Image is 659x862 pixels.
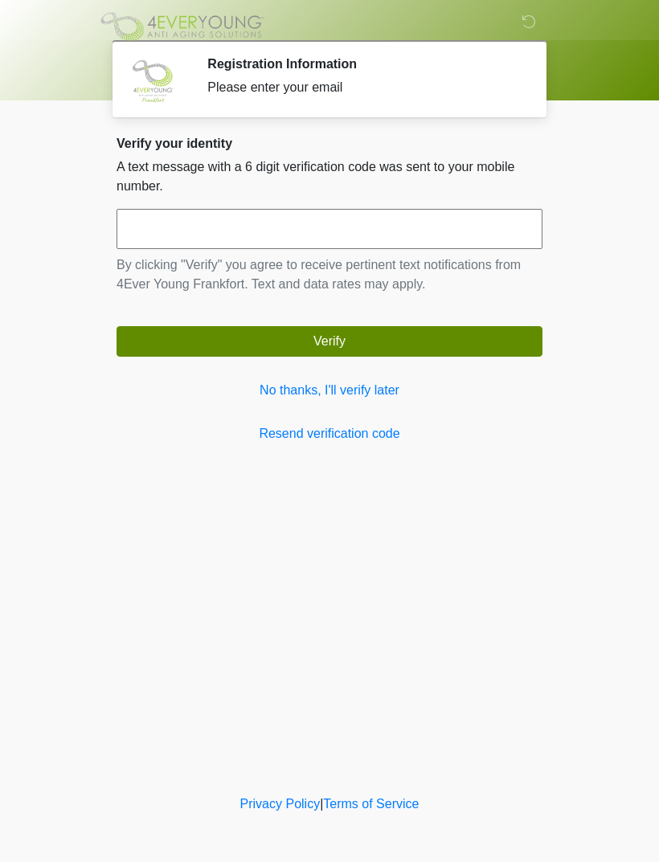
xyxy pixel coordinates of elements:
p: A text message with a 6 digit verification code was sent to your mobile number. [117,157,542,196]
p: By clicking "Verify" you agree to receive pertinent text notifications from 4Ever Young Frankfort... [117,255,542,294]
h2: Registration Information [207,56,518,71]
a: No thanks, I'll verify later [117,381,542,400]
div: Please enter your email [207,78,518,97]
a: Privacy Policy [240,797,321,811]
img: 4Ever Young Frankfort Logo [100,12,264,41]
h2: Verify your identity [117,136,542,151]
img: Agent Avatar [129,56,177,104]
a: Resend verification code [117,424,542,443]
a: Terms of Service [323,797,419,811]
button: Verify [117,326,542,357]
a: | [320,797,323,811]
